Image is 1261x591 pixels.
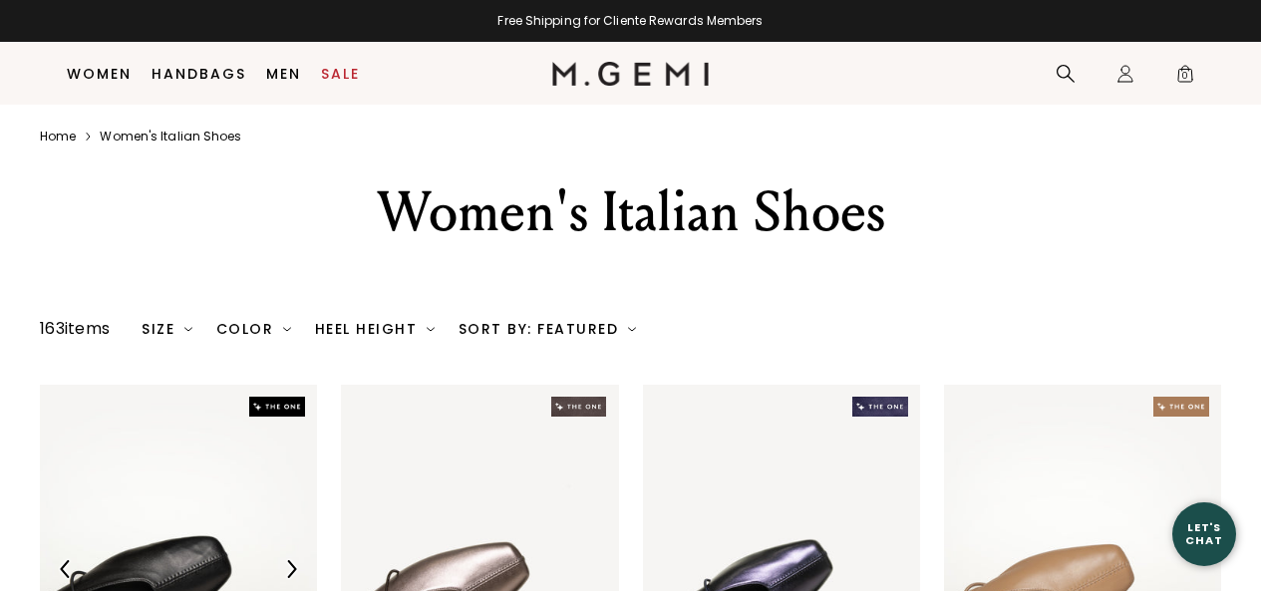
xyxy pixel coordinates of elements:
[100,129,241,145] a: Women's italian shoes
[261,176,1001,248] div: Women's Italian Shoes
[184,325,192,333] img: chevron-down.svg
[321,66,360,82] a: Sale
[282,560,300,578] img: Next Arrow
[552,62,709,86] img: M.Gemi
[142,321,192,337] div: Size
[1172,521,1236,546] div: Let's Chat
[152,66,246,82] a: Handbags
[249,397,305,417] img: The One tag
[315,321,435,337] div: Heel Height
[1175,68,1195,88] span: 0
[1153,397,1209,417] img: The One tag
[427,325,435,333] img: chevron-down.svg
[216,321,291,337] div: Color
[67,66,132,82] a: Women
[266,66,301,82] a: Men
[40,317,110,341] div: 163 items
[628,325,636,333] img: chevron-down.svg
[459,321,636,337] div: Sort By: Featured
[57,560,75,578] img: Previous Arrow
[283,325,291,333] img: chevron-down.svg
[40,129,76,145] a: Home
